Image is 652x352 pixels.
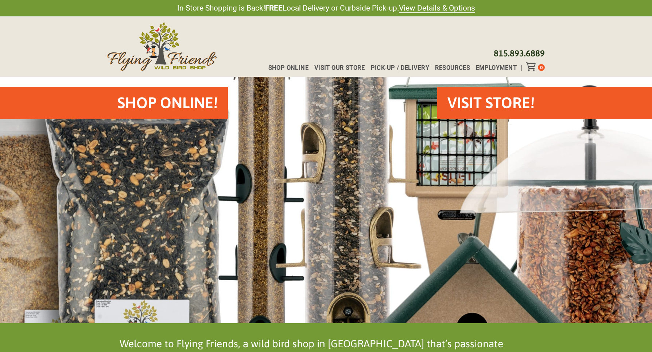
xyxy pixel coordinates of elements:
[117,92,218,114] h2: Shop Online!
[435,65,470,71] span: Resources
[177,3,475,13] span: In-Store Shopping is Back! Local Delivery or Curbside Pick-up.
[265,4,283,12] strong: FREE
[447,92,535,114] h2: VISIT STORE!
[268,65,309,71] span: Shop Online
[107,22,217,71] img: Flying Friends Wild Bird Shop Logo
[526,62,538,71] div: Toggle Off Canvas Content
[314,65,365,71] span: Visit Our Store
[263,65,308,71] a: Shop Online
[399,4,475,13] a: View Details & Options
[476,65,517,71] span: Employment
[494,48,545,58] a: 815.893.6889
[308,65,365,71] a: Visit Our Store
[540,65,543,70] span: 0
[371,65,429,71] span: Pick-up / Delivery
[470,65,517,71] a: Employment
[365,65,429,71] a: Pick-up / Delivery
[429,65,470,71] a: Resources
